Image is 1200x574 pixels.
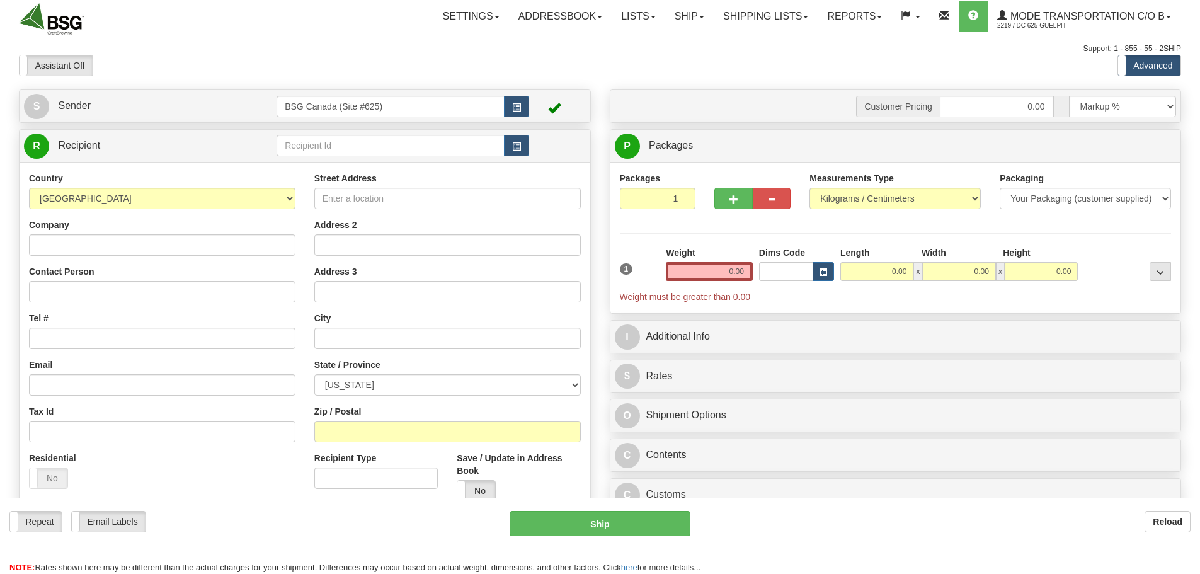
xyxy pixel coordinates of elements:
[72,512,146,532] label: Email Labels
[615,443,640,468] span: C
[314,405,362,418] label: Zip / Postal
[24,133,249,159] a: R Recipient
[509,1,612,32] a: Addressbook
[1118,55,1180,76] label: Advanced
[840,246,870,259] label: Length
[20,55,93,76] label: Assistant Off
[29,359,52,371] label: Email
[314,265,357,278] label: Address 3
[1153,517,1182,527] b: Reload
[29,452,76,464] label: Residential
[314,172,377,185] label: Street Address
[615,324,1177,350] a: IAdditional Info
[615,133,1177,159] a: P Packages
[29,172,63,185] label: Country
[30,468,67,488] label: No
[922,246,946,259] label: Width
[615,403,1177,428] a: OShipment Options
[1150,262,1171,281] div: ...
[615,134,640,159] span: P
[24,93,277,119] a: S Sender
[612,1,665,32] a: Lists
[649,140,693,151] span: Packages
[10,512,62,532] label: Repeat
[615,364,640,389] span: $
[759,246,805,259] label: Dims Code
[818,1,891,32] a: Reports
[1171,222,1199,351] iframe: chat widget
[457,481,495,501] label: No
[1000,172,1044,185] label: Packaging
[997,20,1092,32] span: 2219 / DC 625 Guelph
[19,43,1181,54] div: Support: 1 - 855 - 55 - 2SHIP
[615,442,1177,468] a: CContents
[314,359,380,371] label: State / Province
[615,483,640,508] span: C
[433,1,509,32] a: Settings
[856,96,939,117] span: Customer Pricing
[621,563,637,572] a: here
[19,3,84,35] img: logo2219.jpg
[314,312,331,324] label: City
[615,324,640,350] span: I
[714,1,818,32] a: Shipping lists
[620,263,633,275] span: 1
[620,172,661,185] label: Packages
[58,140,100,151] span: Recipient
[666,246,695,259] label: Weight
[809,172,894,185] label: Measurements Type
[29,405,54,418] label: Tax Id
[1003,246,1031,259] label: Height
[29,265,94,278] label: Contact Person
[9,563,35,572] span: NOTE:
[1145,511,1191,532] button: Reload
[24,134,49,159] span: R
[29,219,69,231] label: Company
[615,403,640,428] span: O
[277,96,505,117] input: Sender Id
[615,364,1177,389] a: $Rates
[314,452,377,464] label: Recipient Type
[510,511,690,536] button: Ship
[988,1,1180,32] a: Mode Transportation c/o B 2219 / DC 625 Guelph
[29,312,49,324] label: Tel #
[665,1,714,32] a: Ship
[24,94,49,119] span: S
[620,292,751,302] span: Weight must be greater than 0.00
[58,100,91,111] span: Sender
[457,452,580,477] label: Save / Update in Address Book
[314,188,581,209] input: Enter a location
[1007,11,1165,21] span: Mode Transportation c/o B
[615,482,1177,508] a: CCustoms
[913,262,922,281] span: x
[314,219,357,231] label: Address 2
[277,135,505,156] input: Recipient Id
[996,262,1005,281] span: x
